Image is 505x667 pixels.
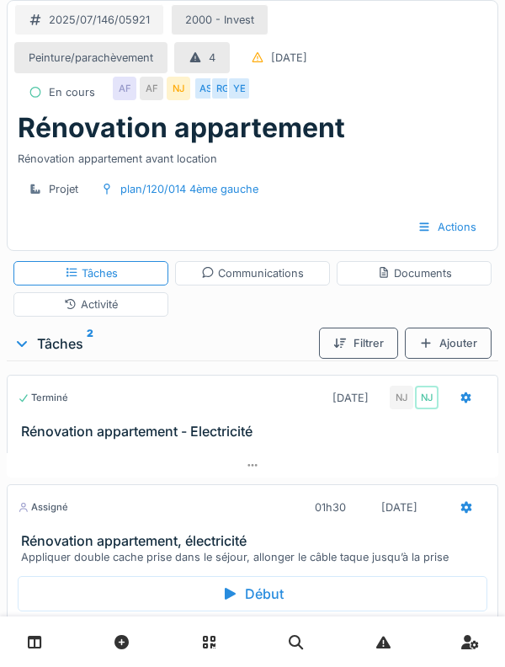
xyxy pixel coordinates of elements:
[21,424,491,440] h3: Rénovation appartement - Electricité
[13,333,312,354] div: Tâches
[332,390,369,406] div: [DATE]
[201,265,304,281] div: Communications
[403,211,491,243] div: Actions
[405,328,492,359] div: Ajouter
[194,77,217,100] div: AS
[209,50,215,66] div: 4
[87,333,93,354] sup: 2
[390,386,413,409] div: NJ
[271,50,307,66] div: [DATE]
[167,77,190,100] div: NJ
[227,77,251,100] div: YE
[49,84,95,100] div: En cours
[113,77,136,100] div: AF
[18,500,68,515] div: Assigné
[319,328,398,359] div: Filtrer
[29,50,153,66] div: Peinture/parachèvement
[381,499,417,515] div: [DATE]
[21,533,491,549] h3: Rénovation appartement, électricité
[185,12,254,28] div: 2000 - Invest
[18,391,68,405] div: Terminé
[18,112,345,144] h1: Rénovation appartement
[18,144,487,167] div: Rénovation appartement avant location
[210,77,234,100] div: RG
[415,386,439,409] div: NJ
[64,296,118,312] div: Activité
[49,12,150,28] div: 2025/07/146/05921
[49,181,78,197] div: Projet
[65,265,118,281] div: Tâches
[315,499,346,515] div: 01h30
[21,549,491,565] div: Appliquer double cache prise dans le séjour, allonger le câble taque jusqu’à la prise
[140,77,163,100] div: AF
[18,576,487,611] div: Début
[120,181,258,197] div: plan/120/014 4ème gauche
[377,265,452,281] div: Documents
